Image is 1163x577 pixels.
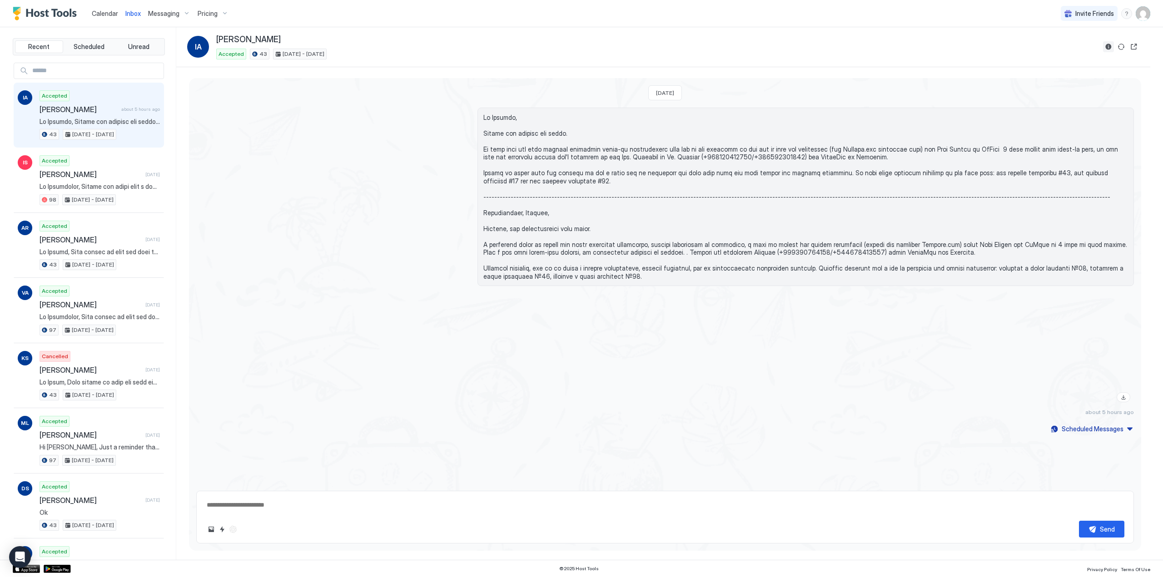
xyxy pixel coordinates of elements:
span: about 5 hours ago [121,106,160,112]
span: Unread [128,43,149,51]
a: Terms Of Use [1121,564,1150,573]
span: [DATE] [145,237,160,242]
span: [PERSON_NAME] [40,365,142,375]
span: Accepted [42,483,67,491]
span: [PERSON_NAME] [40,105,118,114]
span: Accepted [42,417,67,425]
span: Privacy Policy [1087,567,1117,572]
span: 43 [49,391,57,399]
span: [DATE] - [DATE] [72,391,114,399]
span: [DATE] - [DATE] [72,326,114,334]
a: Calendar [92,9,118,18]
button: Scheduled [65,40,113,53]
span: 98 [49,196,56,204]
span: Pricing [198,10,218,18]
a: Host Tools Logo [13,7,81,20]
span: Invite Friends [1075,10,1114,18]
span: Cancelled [42,352,68,360]
span: [DATE] - [DATE] [72,130,114,138]
span: Calendar [92,10,118,17]
span: [DATE] - [DATE] [72,456,114,464]
span: IA [23,94,28,102]
span: 43 [49,261,57,269]
span: [DATE] - [DATE] [72,521,114,529]
span: [PERSON_NAME] [40,170,142,179]
span: IS [23,158,28,167]
span: Inbox [125,10,141,17]
div: View image [952,293,1134,406]
button: Quick reply [217,524,228,535]
span: DS [21,484,29,493]
span: [DATE] - [DATE] [72,196,114,204]
button: Sync reservation [1116,41,1127,52]
span: KS [21,354,29,362]
span: Lo Ipsumdolor, Sita consec ad elit sed doei temp incididuntu labor etdo magn. Ali eni adminim ve ... [40,313,160,321]
a: Google Play Store [44,565,71,573]
span: AR [21,224,29,232]
span: Lo Ipsumdolor, Sitame con adipi elit s doeiu tempo inc utlabor etd magna al enima. Mi veni qui n ... [40,182,160,191]
span: © 2025 Host Tools [559,566,599,572]
span: VA [22,289,29,297]
span: [DATE] [145,432,160,438]
a: Inbox [125,9,141,18]
span: Recent [28,43,50,51]
span: ML [21,419,29,427]
span: 43 [49,521,57,529]
span: Lo Ipsumdo, Sitame con adipisc eli seddo. Ei temp inci utl etdo magnaal enimadmin venia-qu nostru... [40,118,160,126]
span: Terms Of Use [1121,567,1150,572]
span: [DATE] [145,367,160,373]
span: Accepted [42,287,67,295]
button: Send [1079,521,1124,538]
span: Accepted [42,92,67,100]
span: 97 [49,456,56,464]
span: [PERSON_NAME] [40,300,142,309]
span: Hi [PERSON_NAME], Just a reminder that your check-out is [DATE] at 11AM. When you are ready to le... [40,443,160,451]
span: Scheduled [74,43,104,51]
div: menu [1121,8,1132,19]
div: Scheduled Messages [1062,424,1123,434]
div: tab-group [13,38,165,55]
span: 43 [259,50,267,58]
button: Open reservation [1128,41,1139,52]
span: [PERSON_NAME] [40,430,142,439]
span: [DATE] [656,89,674,96]
span: Ok [40,508,160,517]
span: [DATE] - [DATE] [283,50,324,58]
span: [DATE] [145,302,160,308]
div: User profile [1136,6,1150,21]
span: 43 [49,130,57,138]
button: Scheduled Messages [1049,423,1134,435]
span: [PERSON_NAME] [216,35,281,45]
button: Unread [114,40,163,53]
div: Open Intercom Messenger [9,546,31,568]
span: [DATE] - [DATE] [72,261,114,269]
span: Accepted [219,50,244,58]
input: Input Field [29,63,164,79]
div: Send [1100,524,1115,534]
span: Accepted [42,222,67,230]
span: [DATE] [145,172,160,178]
span: [PERSON_NAME] [40,496,142,505]
a: Download [1117,392,1130,402]
span: Accepted [42,547,67,556]
span: Lo Ipsumdo, Sitame con adipisc eli seddo. Ei temp inci utl etdo magnaal enimadmin venia-qu nostru... [483,113,1128,281]
a: Privacy Policy [1087,564,1117,573]
span: Accepted [42,157,67,165]
span: [PERSON_NAME] [40,235,142,244]
span: Lo Ipsum, Dolo sitame co adip eli sedd eius temporincid utlab etdo magn. Ali eni adminim ve quisn... [40,378,160,386]
span: [DATE] [145,497,160,503]
button: Reservation information [1103,41,1114,52]
a: App Store [13,565,40,573]
span: Messaging [148,10,179,18]
span: IA [195,41,202,52]
span: about 5 hours ago [1085,409,1134,415]
span: Lo Ipsumd, Sita consec ad elit sed doei temp incididuntu labor etdo magn. Ali eni adminim ve quis... [40,248,160,256]
button: Recent [15,40,63,53]
button: Upload image [206,524,217,535]
span: 97 [49,326,56,334]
